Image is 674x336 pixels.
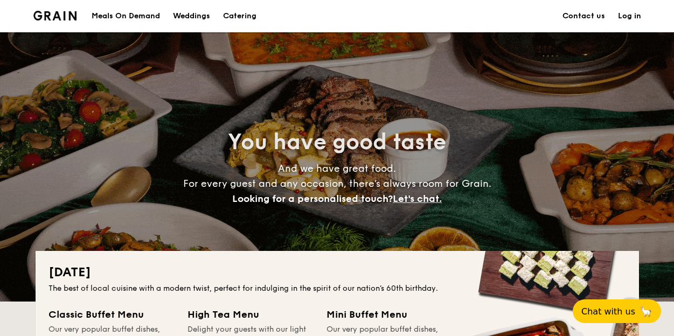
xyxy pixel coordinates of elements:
span: Let's chat. [393,193,442,205]
div: High Tea Menu [187,307,314,322]
div: Mini Buffet Menu [326,307,453,322]
img: Grain [33,11,77,20]
span: Chat with us [581,306,635,317]
div: Classic Buffet Menu [48,307,175,322]
div: The best of local cuisine with a modern twist, perfect for indulging in the spirit of our nation’... [48,283,626,294]
a: Logotype [33,11,77,20]
span: You have good taste [228,129,446,155]
span: Looking for a personalised touch? [232,193,393,205]
span: And we have great food. For every guest and any occasion, there’s always room for Grain. [183,163,491,205]
button: Chat with us🦙 [573,299,661,323]
h2: [DATE] [48,264,626,281]
span: 🦙 [640,305,652,318]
